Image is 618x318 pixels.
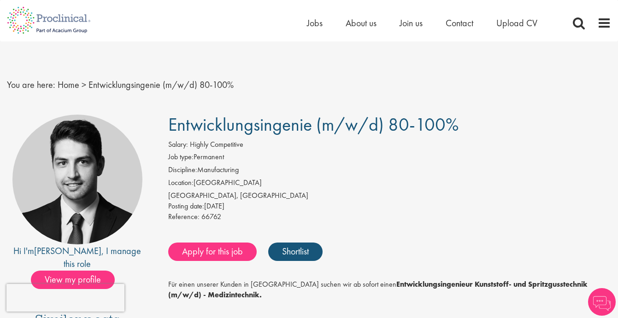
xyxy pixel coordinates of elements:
a: Jobs [307,17,323,29]
label: Salary: [168,139,188,150]
div: [GEOGRAPHIC_DATA], [GEOGRAPHIC_DATA] [168,191,611,201]
strong: Entwicklungsingenieur Kunststoff- und Spritzgusstechnik (m/w/d) - Medizintechnik. [168,279,588,300]
img: imeage of recruiter Thomas Wenig [12,115,142,244]
label: Location: [168,178,194,188]
a: breadcrumb link [58,79,79,91]
span: You are here: [7,79,55,91]
a: Upload CV [496,17,537,29]
li: [GEOGRAPHIC_DATA] [168,178,611,191]
label: Reference: [168,212,200,222]
div: Hi I'm , I manage this role [7,244,147,271]
span: Entwicklungsingenie (m/w/d) 80-100% [88,79,234,91]
span: Posting date: [168,201,204,211]
a: View my profile [31,272,124,284]
a: [PERSON_NAME] [34,245,101,257]
label: Job type: [168,152,194,162]
span: Entwicklungsingenie (m/w/d) 80-100% [168,113,459,136]
div: [DATE] [168,201,611,212]
span: 66762 [201,212,221,221]
a: Contact [446,17,473,29]
span: > [82,79,86,91]
a: Apply for this job [168,243,257,261]
a: Join us [400,17,423,29]
iframe: reCAPTCHA [6,284,124,312]
span: Highly Competitive [190,139,243,149]
img: Chatbot [588,288,616,316]
a: Shortlist [268,243,323,261]
span: View my profile [31,271,115,289]
a: About us [346,17,377,29]
label: Discipline: [168,165,197,175]
li: Permanent [168,152,611,165]
li: Manufacturing [168,165,611,178]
